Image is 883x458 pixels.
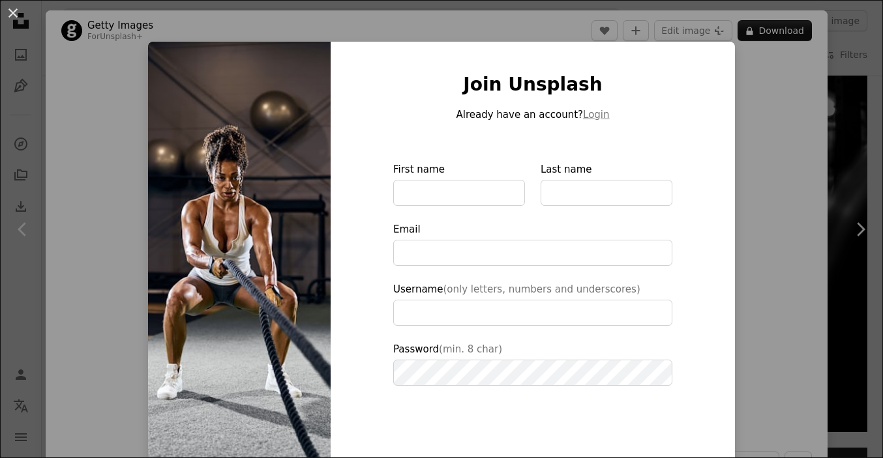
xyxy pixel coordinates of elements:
[393,107,672,122] p: Already have an account?
[393,360,672,386] input: Password(min. 8 char)
[541,162,672,206] label: Last name
[393,281,672,326] label: Username
[583,107,609,122] button: Login
[393,240,672,266] input: Email
[443,283,640,295] span: (only letters, numbers and underscores)
[393,300,672,326] input: Username(only letters, numbers and underscores)
[393,180,525,206] input: First name
[541,180,672,206] input: Last name
[393,222,672,266] label: Email
[439,343,502,355] span: (min. 8 char)
[393,162,525,206] label: First name
[393,73,672,96] h1: Join Unsplash
[393,341,672,386] label: Password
